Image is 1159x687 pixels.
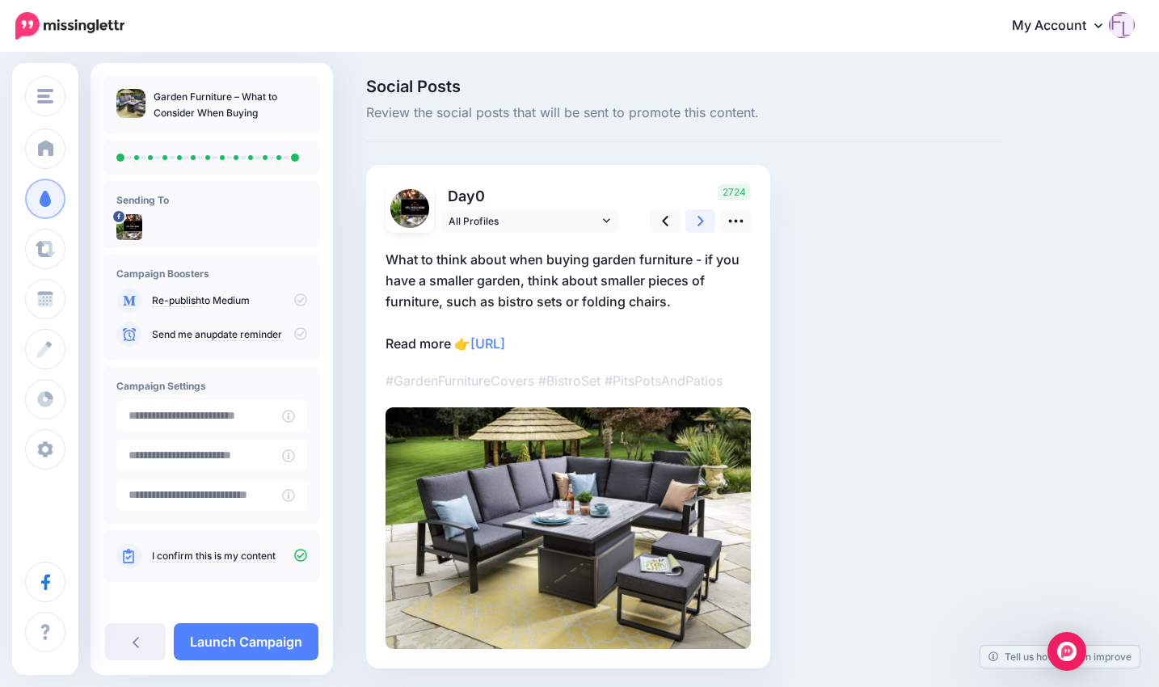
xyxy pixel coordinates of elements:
[152,294,201,307] a: Re-publish
[366,103,1003,124] span: Review the social posts that will be sent to promote this content.
[449,213,599,230] span: All Profiles
[152,327,307,342] p: Send me an
[116,214,142,240] img: picture-bsa60644.png
[718,184,751,200] span: 2724
[386,370,751,391] p: #GardenFurnitureCovers #BistroSet #PitsPotsAndPatios
[440,184,621,208] p: Day
[116,194,307,206] h4: Sending To
[470,335,505,352] a: [URL]
[1047,632,1086,671] div: Open Intercom Messenger
[152,293,307,308] p: to Medium
[206,328,282,341] a: update reminder
[154,89,307,121] p: Garden Furniture – What to Consider When Buying
[386,407,751,649] img: 098da15785fa475efefe1893e011cf76.jpg
[116,89,145,118] img: 098da15785fa475efefe1893e011cf76_thumb.jpg
[996,6,1135,46] a: My Account
[980,646,1140,668] a: Tell us how we can improve
[475,188,485,204] span: 0
[116,380,307,392] h4: Campaign Settings
[386,249,751,354] p: What to think about when buying garden furniture - if you have a smaller garden, think about smal...
[440,209,618,233] a: All Profiles
[152,550,276,563] a: I confirm this is my content
[15,12,124,40] img: Missinglettr
[116,268,307,280] h4: Campaign Boosters
[37,89,53,103] img: menu.png
[366,78,1003,95] span: Social Posts
[390,189,429,228] img: picture-bsa60644.png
